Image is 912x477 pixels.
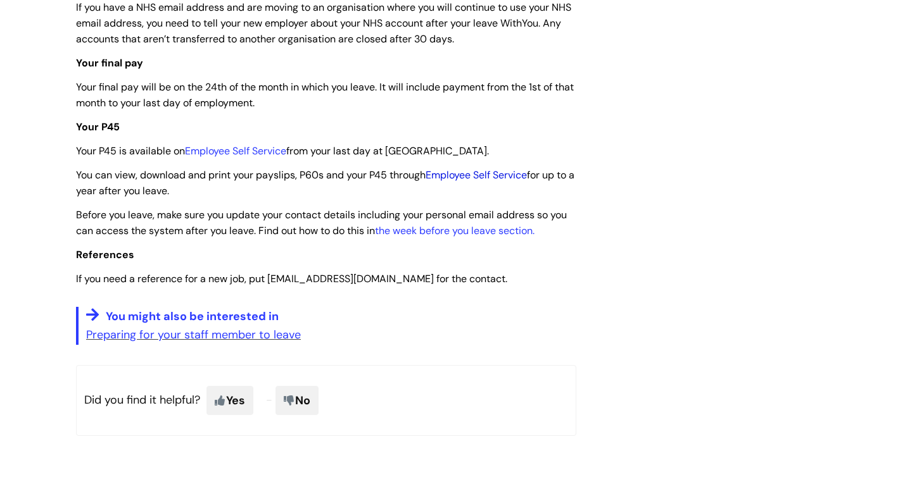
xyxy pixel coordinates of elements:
span: Yes [206,386,253,415]
span: You might also be interested in [106,309,279,324]
span: Before you leave, make sure you update your contact details including your personal email address... [76,208,567,237]
span: If you have a NHS email address and are moving to an organisation where you will continue to use ... [76,1,571,46]
a: the week before you leave section. [375,224,535,237]
a: Preparing for your staff member to leave [86,327,301,342]
span: References [76,248,134,261]
span: No [275,386,319,415]
a: Employee Self Service [426,168,527,182]
span: Your final pay [76,56,143,70]
span: Your P45 is available on from your last day at [GEOGRAPHIC_DATA]. [76,144,489,158]
span: If you need a reference for a new job, put [EMAIL_ADDRESS][DOMAIN_NAME] for the contact. [76,272,507,285]
a: Employee Self Service [185,144,286,158]
span: Your P45 [76,120,120,133]
span: You can view, download and print your payslips, P60s and your P45 through for up to a year after ... [76,168,574,197]
span: Your final pay will be on the 24th of the month in which you leave. It will include payment from ... [76,80,574,109]
p: Did you find it helpful? [76,365,576,436]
